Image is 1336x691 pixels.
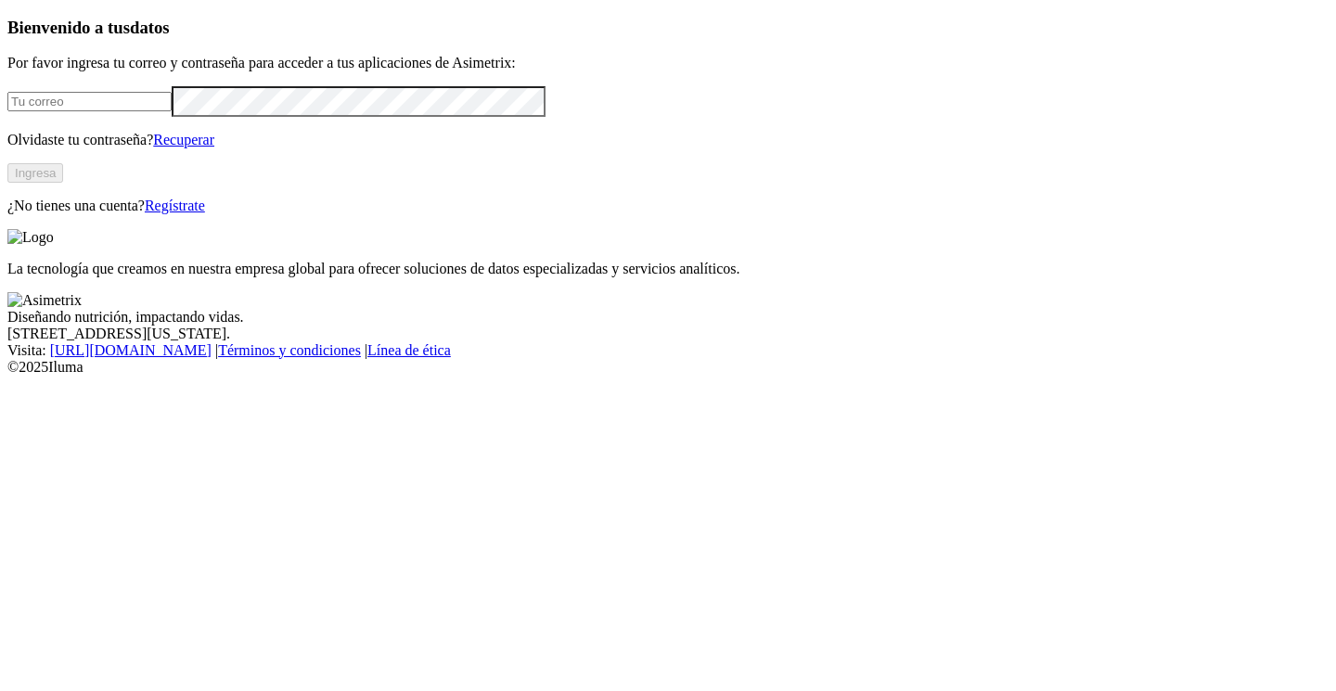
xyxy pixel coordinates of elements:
[7,326,1329,342] div: [STREET_ADDRESS][US_STATE].
[7,292,82,309] img: Asimetrix
[145,198,205,213] a: Regístrate
[7,229,54,246] img: Logo
[7,309,1329,326] div: Diseñando nutrición, impactando vidas.
[218,342,361,358] a: Términos y condiciones
[7,163,63,183] button: Ingresa
[7,198,1329,214] p: ¿No tienes una cuenta?
[153,132,214,147] a: Recuperar
[367,342,451,358] a: Línea de ética
[7,55,1329,71] p: Por favor ingresa tu correo y contraseña para acceder a tus aplicaciones de Asimetrix:
[7,359,1329,376] div: © 2025 Iluma
[7,18,1329,38] h3: Bienvenido a tus
[7,261,1329,277] p: La tecnología que creamos en nuestra empresa global para ofrecer soluciones de datos especializad...
[7,342,1329,359] div: Visita : | |
[7,92,172,111] input: Tu correo
[130,18,170,37] span: datos
[50,342,212,358] a: [URL][DOMAIN_NAME]
[7,132,1329,148] p: Olvidaste tu contraseña?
